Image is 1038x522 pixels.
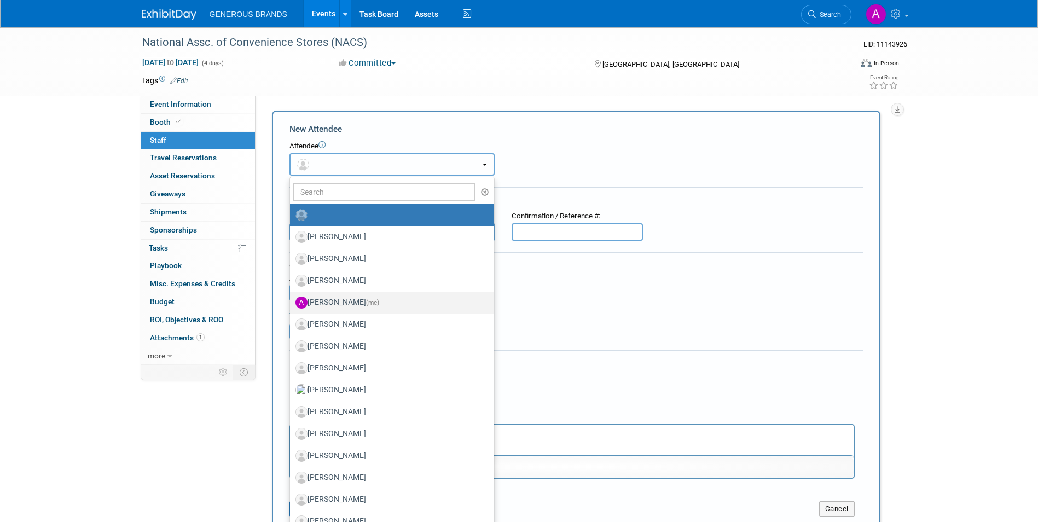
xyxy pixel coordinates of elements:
img: Associate-Profile-5.png [295,428,308,440]
div: Event Format [787,57,900,73]
a: Edit [170,77,188,85]
span: Playbook [150,261,182,270]
label: [PERSON_NAME] [295,381,483,399]
span: GENEROUS BRANDS [210,10,287,19]
a: more [141,347,255,365]
td: Personalize Event Tab Strip [214,365,233,379]
label: [PERSON_NAME] [295,359,483,377]
i: Booth reservation complete [176,119,181,125]
div: Event Rating [869,75,898,80]
label: [PERSON_NAME] [295,228,483,246]
div: Confirmation / Reference #: [512,211,643,222]
a: Event Information [141,96,255,113]
label: [PERSON_NAME] [295,250,483,268]
span: Tasks [149,243,168,252]
img: Associate-Profile-5.png [295,340,308,352]
div: Notes [289,412,855,422]
img: Associate-Profile-5.png [295,253,308,265]
a: Booth [141,114,255,131]
a: Misc. Expenses & Credits [141,275,255,293]
span: [DATE] [DATE] [142,57,199,67]
img: Associate-Profile-5.png [295,362,308,374]
div: Cost: [289,261,863,271]
img: ExhibitDay [142,9,196,20]
td: Tags [142,75,188,86]
label: [PERSON_NAME] [295,447,483,465]
span: Asset Reservations [150,171,215,180]
img: Format-Inperson.png [861,59,872,67]
label: [PERSON_NAME] [295,272,483,289]
img: Astrid Aguayo [866,4,886,25]
img: Associate-Profile-5.png [295,472,308,484]
input: Search [293,183,476,201]
a: Tasks [141,240,255,257]
img: Associate-Profile-5.png [295,450,308,462]
span: Search [816,10,841,19]
button: Committed [335,57,400,69]
label: [PERSON_NAME] [295,491,483,508]
button: Cancel [819,501,855,517]
label: [PERSON_NAME] [295,403,483,421]
span: to [165,58,176,67]
img: Associate-Profile-5.png [295,318,308,330]
td: Toggle Event Tabs [233,365,255,379]
img: Associate-Profile-5.png [295,406,308,418]
span: Booth [150,118,183,126]
div: New Attendee [289,123,863,135]
img: A.jpg [295,297,308,309]
a: Staff [141,132,255,149]
div: Registration / Ticket Info (optional) [289,195,863,206]
span: Misc. Expenses & Credits [150,279,235,288]
a: Playbook [141,257,255,275]
span: Sponsorships [150,225,197,234]
span: Event Information [150,100,211,108]
span: Giveaways [150,189,185,198]
span: Event ID: 11143926 [863,40,907,48]
span: (4 days) [201,60,224,67]
img: Associate-Profile-5.png [295,275,308,287]
a: Giveaways [141,185,255,203]
div: Attendee [289,141,863,152]
span: 1 [196,333,205,341]
span: Staff [150,136,166,144]
span: Travel Reservations [150,153,217,162]
div: National Assc. of Convenience Stores (NACS) [138,33,835,53]
iframe: Rich Text Area [291,425,854,455]
label: [PERSON_NAME] [295,338,483,355]
a: Sponsorships [141,222,255,239]
a: Shipments [141,204,255,221]
span: Shipments [150,207,187,216]
span: more [148,351,165,360]
span: Budget [150,297,175,306]
a: Travel Reservations [141,149,255,167]
a: Attachments1 [141,329,255,347]
img: Unassigned-User-Icon.png [295,209,308,221]
label: [PERSON_NAME] [295,316,483,333]
span: [GEOGRAPHIC_DATA], [GEOGRAPHIC_DATA] [602,60,739,68]
a: Asset Reservations [141,167,255,185]
div: Misc. Attachments & Notes [289,358,863,369]
span: Attachments [150,333,205,342]
a: Budget [141,293,255,311]
span: ROI, Objectives & ROO [150,315,223,324]
label: [PERSON_NAME] [295,425,483,443]
label: [PERSON_NAME] [295,469,483,486]
a: ROI, Objectives & ROO [141,311,255,329]
img: Associate-Profile-5.png [295,494,308,506]
label: [PERSON_NAME] [295,294,483,311]
span: (me) [366,299,379,306]
a: Search [801,5,851,24]
div: In-Person [873,59,899,67]
img: Associate-Profile-5.png [295,231,308,243]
